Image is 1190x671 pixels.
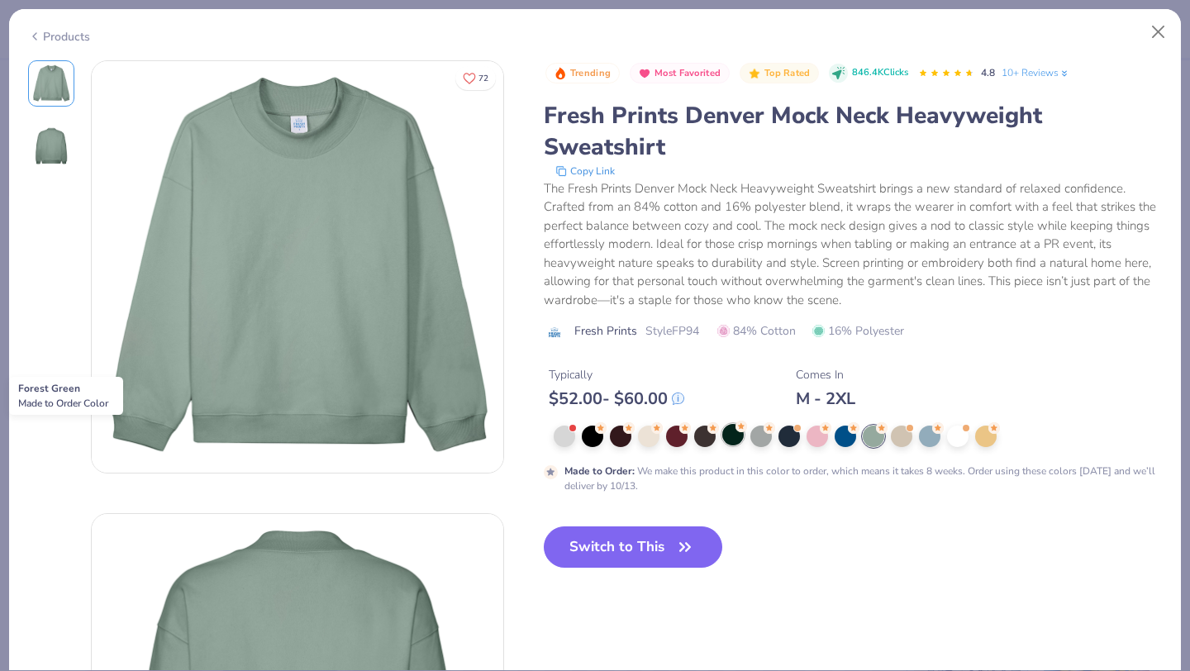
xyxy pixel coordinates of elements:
[812,322,904,340] span: 16% Polyester
[748,67,761,80] img: Top Rated sort
[455,66,496,90] button: Like
[31,64,71,103] img: Front
[544,100,1163,163] div: Fresh Prints Denver Mock Neck Heavyweight Sweatshirt
[796,366,855,383] div: Comes In
[574,322,637,340] span: Fresh Prints
[544,326,566,339] img: brand logo
[918,60,974,87] div: 4.8 Stars
[638,67,651,80] img: Most Favorited sort
[852,66,908,80] span: 846.4K Clicks
[18,397,108,410] span: Made to Order Color
[740,63,819,84] button: Badge Button
[654,69,721,78] span: Most Favorited
[9,377,123,415] div: Forest Green
[717,322,796,340] span: 84% Cotton
[544,526,723,568] button: Switch to This
[630,63,730,84] button: Badge Button
[544,179,1163,310] div: The Fresh Prints Denver Mock Neck Heavyweight Sweatshirt brings a new standard of relaxed confide...
[796,388,855,409] div: M - 2XL
[31,126,71,166] img: Back
[1002,65,1070,80] a: 10+ Reviews
[570,69,611,78] span: Trending
[478,74,488,83] span: 72
[92,61,503,473] img: Front
[564,464,1163,493] div: We make this product in this color to order, which means it takes 8 weeks. Order using these colo...
[645,322,699,340] span: Style FP94
[550,163,620,179] button: copy to clipboard
[549,366,684,383] div: Typically
[1143,17,1174,48] button: Close
[549,388,684,409] div: $ 52.00 - $ 60.00
[545,63,620,84] button: Badge Button
[564,464,635,478] strong: Made to Order :
[981,66,995,79] span: 4.8
[764,69,811,78] span: Top Rated
[554,67,567,80] img: Trending sort
[28,28,90,45] div: Products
